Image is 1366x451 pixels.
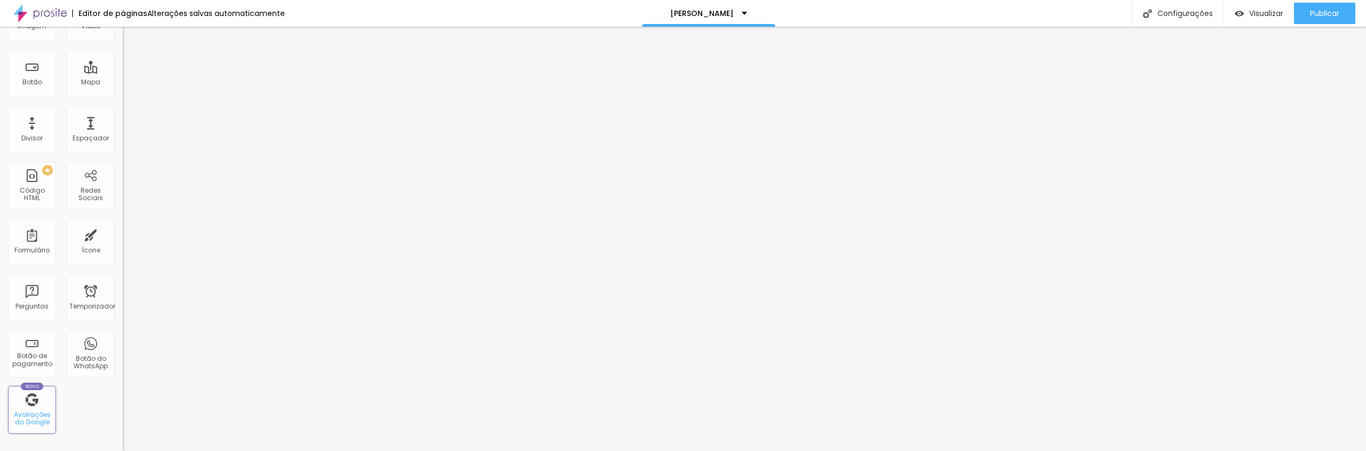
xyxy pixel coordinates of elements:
font: Ícone [82,246,100,255]
font: Mapa [81,77,100,86]
font: Perguntas [15,302,49,311]
font: Espaçador [73,133,109,143]
font: Botão de pagamento [12,351,52,368]
font: Botão [22,77,42,86]
font: Divisor [21,133,43,143]
img: view-1.svg [1235,9,1244,18]
font: Publicar [1310,8,1339,19]
font: Editor de páginas [78,8,147,19]
button: Publicar [1294,3,1355,24]
button: Visualizar [1224,3,1294,24]
font: Código HTML [20,186,45,202]
font: Redes Sociais [78,186,103,202]
font: Temporizador [69,302,115,311]
font: Visualizar [1249,8,1283,19]
font: Botão do WhatsApp [74,354,108,370]
img: Ícone [1143,9,1152,18]
font: Avaliações do Google [14,410,51,426]
font: Novo [25,383,39,390]
iframe: Editor [123,27,1366,451]
font: Formulário [14,246,50,255]
font: [PERSON_NAME] [670,8,734,19]
font: Alterações salvas automaticamente [147,8,285,19]
font: Configurações [1157,8,1213,19]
